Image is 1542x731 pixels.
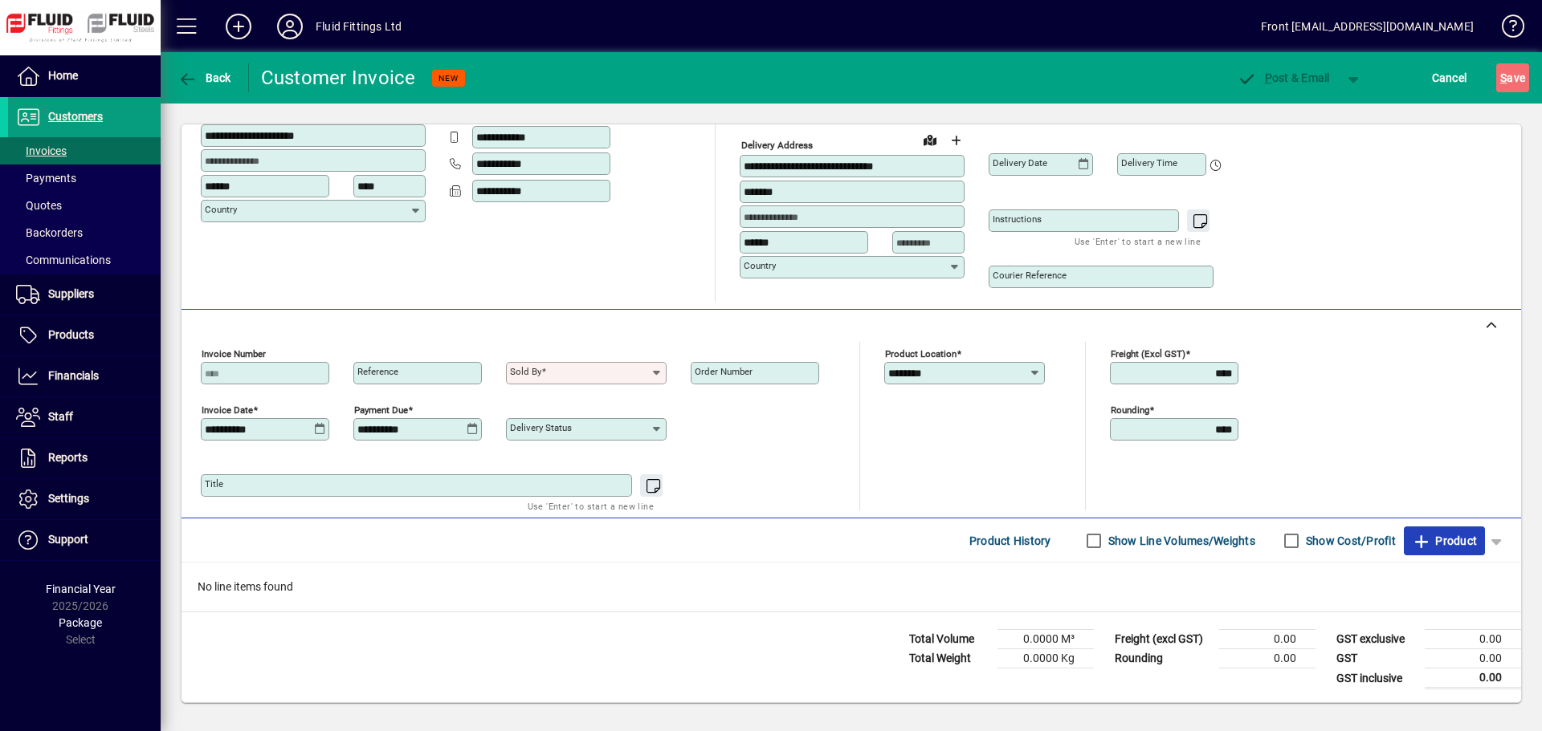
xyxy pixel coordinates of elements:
[1111,348,1185,359] mat-label: Freight (excl GST)
[1107,649,1219,668] td: Rounding
[357,366,398,377] mat-label: Reference
[354,404,408,416] mat-label: Payment due
[993,157,1047,169] mat-label: Delivery date
[8,274,161,315] a: Suppliers
[1425,649,1521,668] td: 0.00
[8,192,161,219] a: Quotes
[1265,71,1272,84] span: P
[261,65,416,91] div: Customer Invoice
[16,172,76,185] span: Payments
[48,69,78,82] span: Home
[1500,65,1525,91] span: ave
[264,12,316,41] button: Profile
[316,14,402,39] div: Fluid Fittings Ltd
[1328,668,1425,688] td: GST inclusive
[1303,533,1396,549] label: Show Cost/Profit
[1496,63,1529,92] button: Save
[1237,71,1330,84] span: ost & Email
[16,254,111,266] span: Communications
[8,137,161,164] a: Invoices
[1425,630,1521,649] td: 0.00
[173,63,235,92] button: Back
[48,369,99,382] span: Financials
[8,56,161,96] a: Home
[1432,65,1467,91] span: Cancel
[1075,232,1201,250] mat-hint: Use 'Enter' to start a new line
[901,630,997,649] td: Total Volume
[48,110,103,123] span: Customers
[695,366,753,377] mat-label: Order number
[46,583,116,595] span: Financial Year
[439,73,459,83] span: NEW
[1111,404,1149,416] mat-label: Rounding
[8,315,161,355] a: Products
[1328,630,1425,649] td: GST exclusive
[48,287,94,300] span: Suppliers
[963,526,1058,555] button: Product History
[510,422,572,433] mat-label: Delivery status
[993,270,1067,281] mat-label: Courier Reference
[16,199,62,212] span: Quotes
[1412,528,1477,554] span: Product
[1490,3,1522,55] a: Knowledge Base
[1404,526,1485,555] button: Product
[510,366,541,377] mat-label: Sold by
[1121,157,1177,169] mat-label: Delivery time
[1107,630,1219,649] td: Freight (excl GST)
[213,12,264,41] button: Add
[1219,630,1316,649] td: 0.00
[182,562,1521,611] div: No line items found
[8,164,161,192] a: Payments
[8,246,161,274] a: Communications
[48,410,73,423] span: Staff
[528,497,654,515] mat-hint: Use 'Enter' to start a new line
[1261,14,1474,39] div: Front [EMAIL_ADDRESS][DOMAIN_NAME]
[16,144,67,157] span: Invoices
[8,520,161,560] a: Support
[8,219,161,246] a: Backorders
[8,479,161,519] a: Settings
[205,478,223,489] mat-label: Title
[917,127,943,152] a: View on map
[997,649,1094,668] td: 0.0000 Kg
[993,213,1042,225] mat-label: Instructions
[1229,63,1338,92] button: Post & Email
[8,438,161,478] a: Reports
[48,533,88,546] span: Support
[48,451,88,464] span: Reports
[1328,649,1425,668] td: GST
[901,649,997,668] td: Total Weight
[59,616,102,629] span: Package
[1428,63,1471,92] button: Cancel
[1500,71,1507,84] span: S
[48,328,94,341] span: Products
[1105,533,1255,549] label: Show Line Volumes/Weights
[943,128,969,153] button: Choose address
[205,204,237,215] mat-label: Country
[202,404,253,416] mat-label: Invoice date
[161,63,249,92] app-page-header-button: Back
[1425,668,1521,688] td: 0.00
[1219,649,1316,668] td: 0.00
[177,71,231,84] span: Back
[16,226,83,239] span: Backorders
[997,630,1094,649] td: 0.0000 M³
[885,348,957,359] mat-label: Product location
[48,492,89,505] span: Settings
[8,397,161,437] a: Staff
[8,356,161,396] a: Financials
[202,348,266,359] mat-label: Invoice number
[969,528,1051,554] span: Product History
[744,260,776,271] mat-label: Country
